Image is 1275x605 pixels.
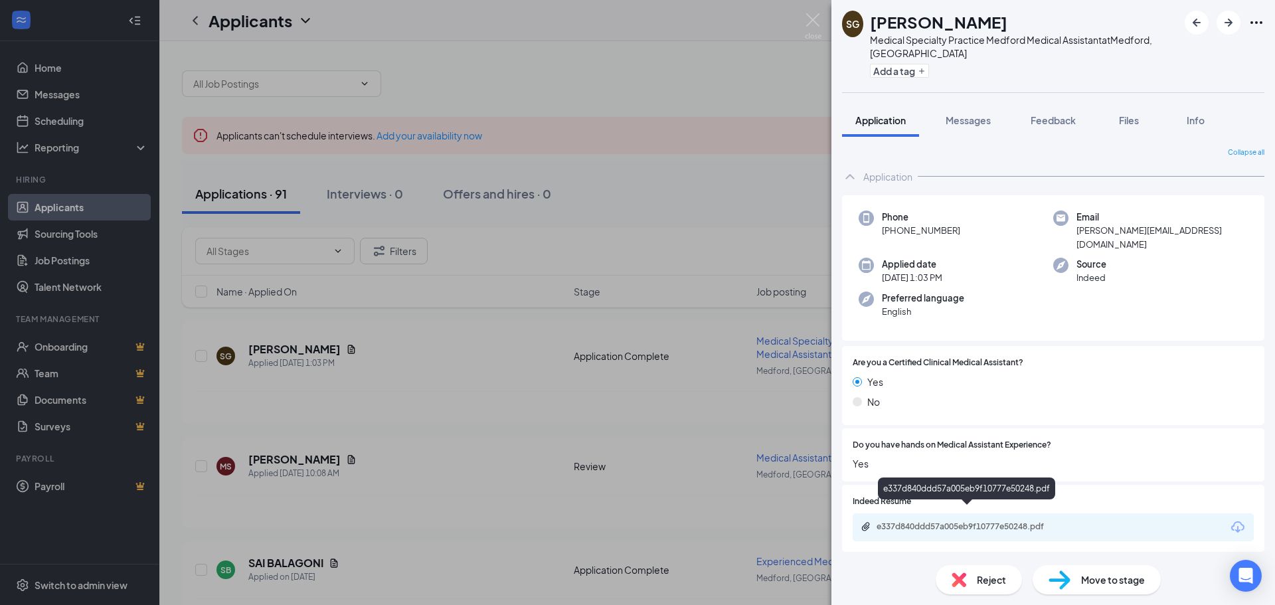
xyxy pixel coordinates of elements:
div: e337d840ddd57a005eb9f10777e50248.pdf [877,521,1062,532]
span: Collapse all [1228,147,1264,158]
button: ArrowRight [1217,11,1240,35]
span: No [867,394,880,409]
span: [PERSON_NAME][EMAIL_ADDRESS][DOMAIN_NAME] [1076,224,1248,251]
span: Phone [882,211,960,224]
svg: Plus [918,67,926,75]
span: Messages [946,114,991,126]
div: Open Intercom Messenger [1230,560,1262,592]
div: SG [846,17,859,31]
span: [DATE] 1:03 PM [882,271,942,284]
span: English [882,305,964,318]
span: Email [1076,211,1248,224]
div: Medical Specialty Practice Medford Medical Assistant at Medford, [GEOGRAPHIC_DATA] [870,33,1178,60]
span: Yes [853,456,1254,471]
svg: Download [1230,519,1246,535]
button: PlusAdd a tag [870,64,929,78]
span: Indeed [1076,271,1106,284]
span: Applied date [882,258,942,271]
span: Preferred language [882,292,964,305]
svg: ChevronUp [842,169,858,185]
span: [PHONE_NUMBER] [882,224,960,237]
span: Feedback [1031,114,1076,126]
span: Info [1187,114,1205,126]
span: Reject [977,572,1006,587]
span: Application [855,114,906,126]
svg: ArrowLeftNew [1189,15,1205,31]
svg: Paperclip [861,521,871,532]
span: Yes [867,375,883,389]
span: Are you a Certified Clinical Medical Assistant? [853,357,1023,369]
span: Indeed Resume [853,495,911,508]
span: Files [1119,114,1139,126]
svg: Ellipses [1248,15,1264,31]
div: e337d840ddd57a005eb9f10777e50248.pdf [878,477,1055,499]
span: Move to stage [1081,572,1145,587]
span: Do you have hands on Medical Assistant Experience? [853,439,1051,452]
svg: ArrowRight [1221,15,1236,31]
span: Source [1076,258,1106,271]
button: ArrowLeftNew [1185,11,1209,35]
a: Paperclipe337d840ddd57a005eb9f10777e50248.pdf [861,521,1076,534]
h1: [PERSON_NAME] [870,11,1007,33]
div: Application [863,170,912,183]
